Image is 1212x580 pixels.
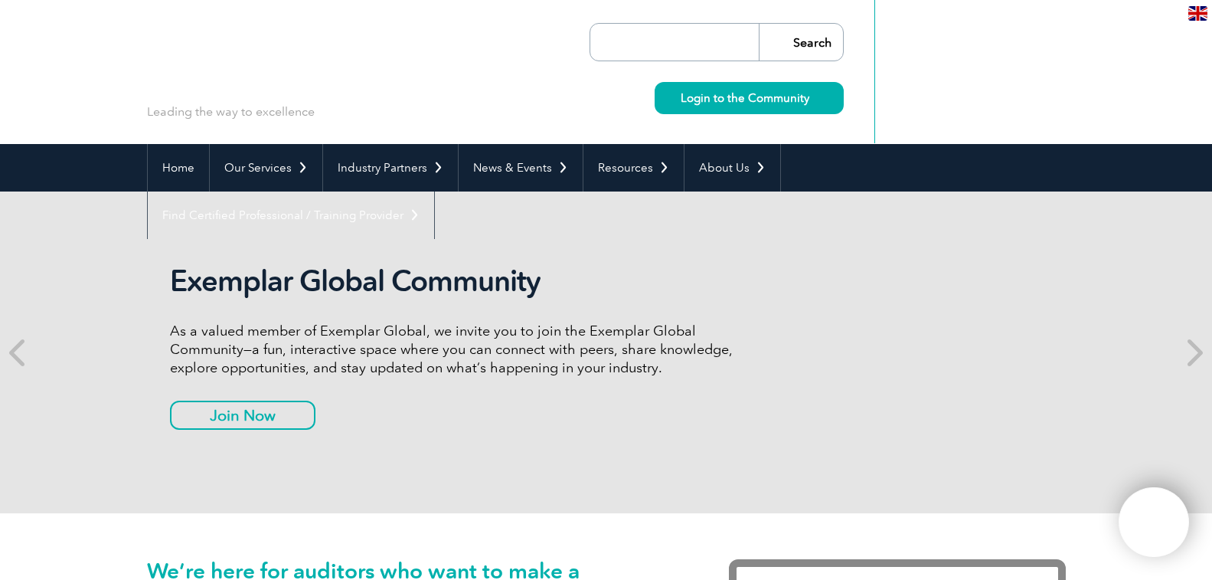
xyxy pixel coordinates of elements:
a: Login to the Community [655,82,844,114]
a: About Us [684,144,780,192]
p: Leading the way to excellence [147,103,315,120]
img: svg+xml;nitro-empty-id=MTgxNToxMTY=-1;base64,PHN2ZyB2aWV3Qm94PSIwIDAgNDAwIDQwMCIgd2lkdGg9IjQwMCIg... [1135,503,1173,542]
a: Find Certified Professional / Training Provider [148,192,434,239]
a: Home [148,144,209,192]
a: Industry Partners [323,144,458,192]
p: As a valued member of Exemplar Global, we invite you to join the Exemplar Global Community—a fun,... [170,322,744,377]
a: News & Events [459,144,583,192]
a: Our Services [210,144,322,192]
input: Search [759,24,843,61]
h2: Exemplar Global Community [170,264,744,299]
img: svg+xml;nitro-empty-id=MzcwOjIyMw==-1;base64,PHN2ZyB2aWV3Qm94PSIwIDAgMTEgMTEiIHdpZHRoPSIxMSIgaGVp... [809,93,818,102]
a: Resources [583,144,684,192]
img: en [1188,6,1207,21]
a: Join Now [170,401,315,430]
